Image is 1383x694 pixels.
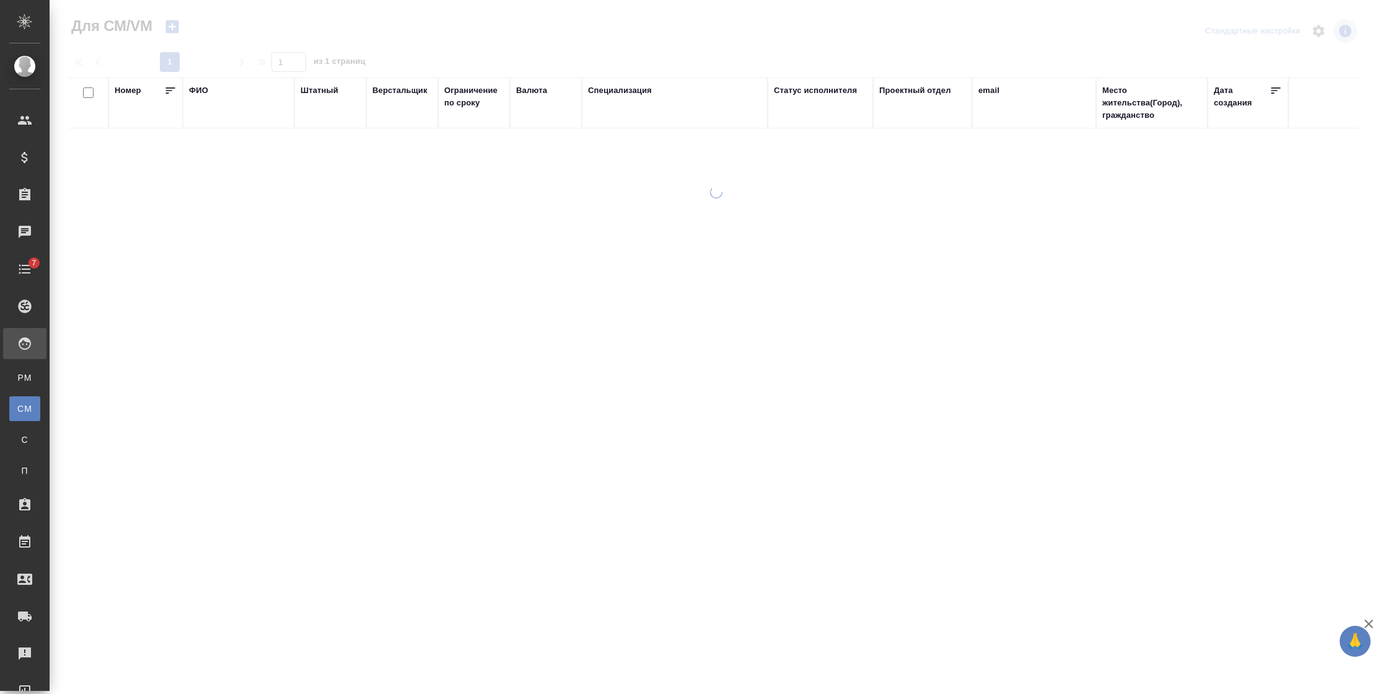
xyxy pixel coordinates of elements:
span: PM [15,371,34,384]
a: 7 [3,254,46,285]
span: С [15,434,34,446]
div: Верстальщик [372,84,428,97]
div: Место жительства(Город), гражданство [1102,84,1201,122]
span: 7 [24,257,43,269]
div: Статус исполнителя [774,84,857,97]
div: Проектный отдел [879,84,951,97]
a: PM [9,365,40,390]
button: 🙏 [1340,626,1371,657]
div: Специализация [588,84,652,97]
div: ФИО [189,84,208,97]
div: Штатный [301,84,338,97]
div: Валюта [516,84,547,97]
div: Ограничение по сроку [444,84,504,109]
div: Дата создания [1214,84,1270,109]
div: Номер [115,84,141,97]
a: С [9,427,40,452]
a: CM [9,396,40,421]
div: email [978,84,999,97]
span: CM [15,403,34,415]
span: 🙏 [1345,628,1366,654]
a: П [9,458,40,483]
span: П [15,465,34,477]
